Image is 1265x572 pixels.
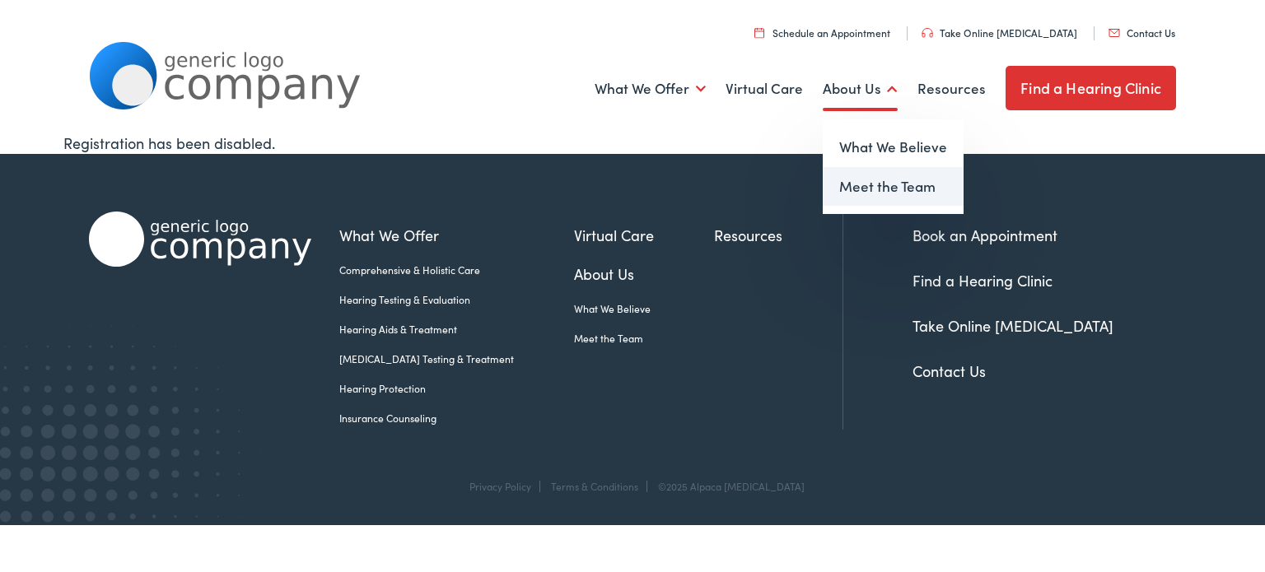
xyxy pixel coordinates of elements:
a: Meet the Team [574,331,714,346]
a: What We Believe [574,301,714,316]
a: Take Online [MEDICAL_DATA] [913,315,1113,336]
a: Privacy Policy [469,479,531,493]
a: Terms & Conditions [551,479,638,493]
a: Hearing Testing & Evaluation [339,292,574,307]
div: Registration has been disabled. [63,132,1202,154]
a: [MEDICAL_DATA] Testing & Treatment [339,351,574,366]
div: ©2025 Alpaca [MEDICAL_DATA] [650,481,805,492]
a: Hearing Aids & Treatment [339,322,574,337]
a: Virtual Care [726,58,803,119]
a: Hearing Protection [339,381,574,396]
a: About Us [574,263,714,285]
a: Schedule an Appointment [754,26,890,40]
img: utility icon [754,27,764,38]
a: Find a Hearing Clinic [1006,66,1176,110]
a: What We Offer [595,58,706,119]
a: Take Online [MEDICAL_DATA] [922,26,1077,40]
a: About Us [823,58,898,119]
img: Alpaca Audiology [89,212,311,267]
a: Book an Appointment [913,225,1057,245]
a: Meet the Team [823,167,964,207]
img: utility icon [922,28,933,38]
a: Insurance Counseling [339,411,574,426]
a: Find a Hearing Clinic [913,270,1053,291]
a: Contact Us [1109,26,1175,40]
a: What We Believe [823,128,964,167]
img: utility icon [1109,29,1120,37]
a: Resources [714,224,843,246]
a: What We Offer [339,224,574,246]
a: Virtual Care [574,224,714,246]
a: Comprehensive & Holistic Care [339,263,574,277]
a: Contact Us [913,360,986,381]
a: Resources [917,58,986,119]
